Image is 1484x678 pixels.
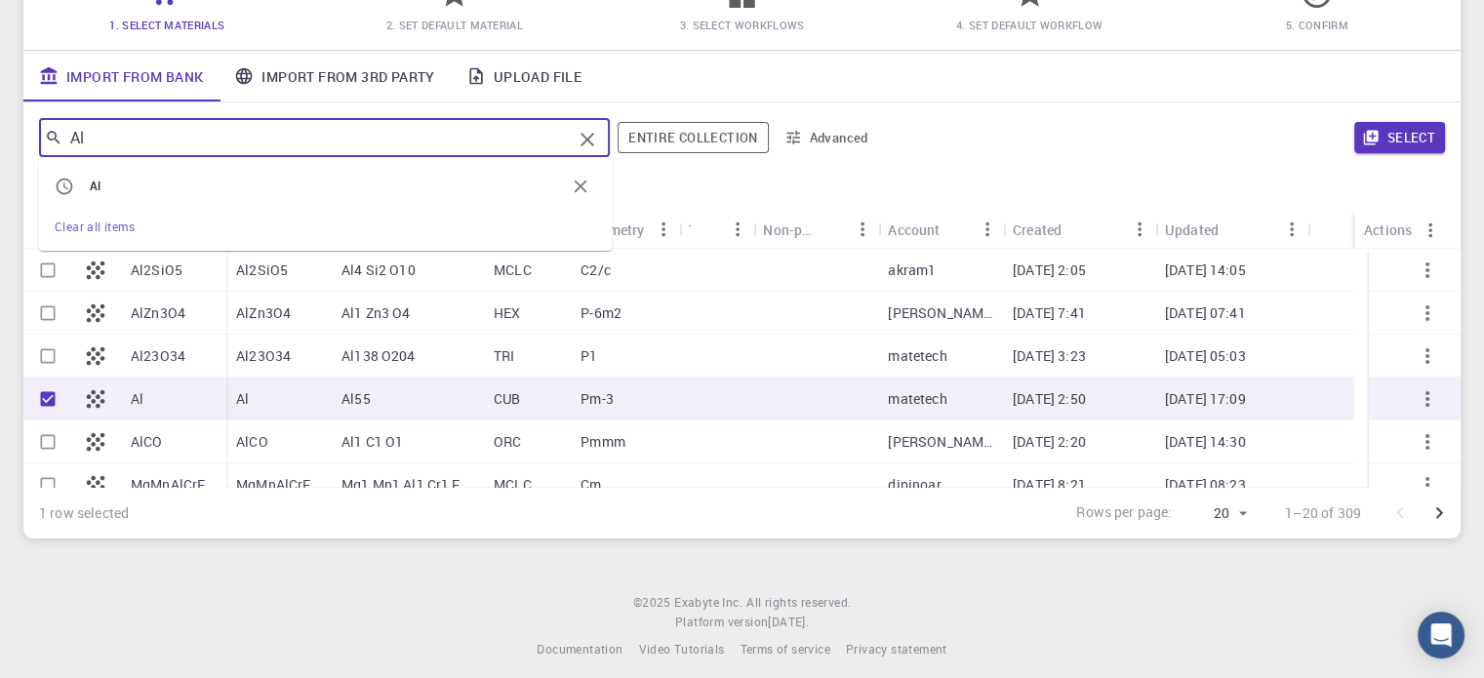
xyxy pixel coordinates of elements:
[1165,475,1246,495] p: [DATE] 08:23
[131,303,185,323] p: AlZn3O4
[341,303,411,323] p: Al1 Zn3 O4
[1013,211,1062,249] div: Created
[236,260,288,280] p: Al2SiO5
[236,432,268,452] p: AlCO
[888,432,993,452] p: [PERSON_NAME]
[341,346,416,366] p: Al138 O204
[451,51,597,101] a: Upload File
[1013,432,1086,452] p: [DATE] 2:20
[581,303,622,323] p: P-6m2
[1124,214,1155,245] button: Menu
[39,503,129,523] div: 1 row selected
[1364,211,1412,249] div: Actions
[494,475,532,495] p: MCLC
[618,122,768,153] button: Entire collection
[638,641,724,657] span: Video Tutorials
[1013,346,1086,366] p: [DATE] 3:23
[341,260,416,280] p: Al4 Si2 O10
[1354,211,1446,249] div: Actions
[847,214,878,245] button: Menu
[1418,612,1464,658] div: Open Intercom Messenger
[648,214,679,245] button: Menu
[236,475,322,495] p: MgMnAlCrFeCuSiNi
[888,389,946,409] p: matetech
[1165,303,1246,323] p: [DATE] 07:41
[753,211,878,249] div: Non-periodic
[633,593,674,613] span: © 2025
[341,475,474,495] p: Mg1 Mn1 Al1 Cr1 Fe1 Cu1 Si1 Ni1
[740,640,829,659] a: Terms of service
[1165,211,1219,249] div: Updated
[219,51,450,101] a: Import From 3rd Party
[494,389,520,409] p: CUB
[1354,122,1445,153] button: Select
[1286,18,1348,32] span: 5. Confirm
[1076,502,1172,525] p: Rows per page:
[846,641,947,657] span: Privacy statement
[746,593,851,613] span: All rights reserved.
[1165,389,1246,409] p: [DATE] 17:09
[581,475,601,495] p: Cm
[109,18,224,32] span: 1. Select Materials
[777,122,878,153] button: Advanced
[1013,389,1086,409] p: [DATE] 2:50
[572,124,603,155] button: Clear
[888,211,940,249] div: Account
[691,214,722,245] button: Sort
[131,475,217,495] p: MgMnAlCrFeCuSiNi
[940,214,971,245] button: Sort
[341,389,371,409] p: Al55
[1165,260,1246,280] p: [DATE] 14:05
[956,18,1103,32] span: 4. Set Default Workflow
[341,432,403,452] p: Al1 C1 O1
[581,389,614,409] p: Pm-3
[23,51,219,101] a: Import From Bank
[675,613,768,632] span: Platform version
[581,211,644,249] div: Symmetry
[878,211,1003,249] div: Account
[1284,503,1361,523] p: 1–20 of 309
[494,432,521,452] p: ORC
[537,640,622,659] a: Documentation
[236,346,291,366] p: Al23O34
[972,214,1003,245] button: Menu
[236,303,291,323] p: AlZn3O4
[386,18,523,32] span: 2. Set Default Material
[1219,214,1250,245] button: Sort
[55,219,135,234] span: Clear all items
[581,346,597,366] p: P1
[763,211,816,249] div: Non-periodic
[638,640,724,659] a: Video Tutorials
[888,260,936,280] p: akram1
[1415,215,1446,246] button: Menu
[90,178,101,193] span: Al
[674,593,742,613] a: Exabyte Inc.
[571,211,679,249] div: Symmetry
[1155,211,1307,249] div: Updated
[1013,303,1086,323] p: [DATE] 7:41
[1013,475,1086,495] p: [DATE] 8:21
[581,432,625,452] p: Pmmm
[39,14,109,31] span: Support
[888,475,941,495] p: dipinoar
[131,432,163,452] p: AlCO
[1062,214,1093,245] button: Sort
[740,641,829,657] span: Terms of service
[537,641,622,657] span: Documentation
[494,346,514,366] p: TRI
[1180,499,1253,528] div: 20
[722,214,753,245] button: Menu
[689,211,691,249] div: Tags
[1003,211,1155,249] div: Created
[768,613,809,632] a: [DATE].
[581,260,611,280] p: C2/c
[816,214,847,245] button: Sort
[1165,346,1246,366] p: [DATE] 05:03
[888,346,946,366] p: matetech
[1165,432,1246,452] p: [DATE] 14:30
[37,177,70,208] button: Columns
[679,211,753,249] div: Tags
[131,389,143,409] p: Al
[1013,260,1086,280] p: [DATE] 2:05
[131,346,185,366] p: Al23O34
